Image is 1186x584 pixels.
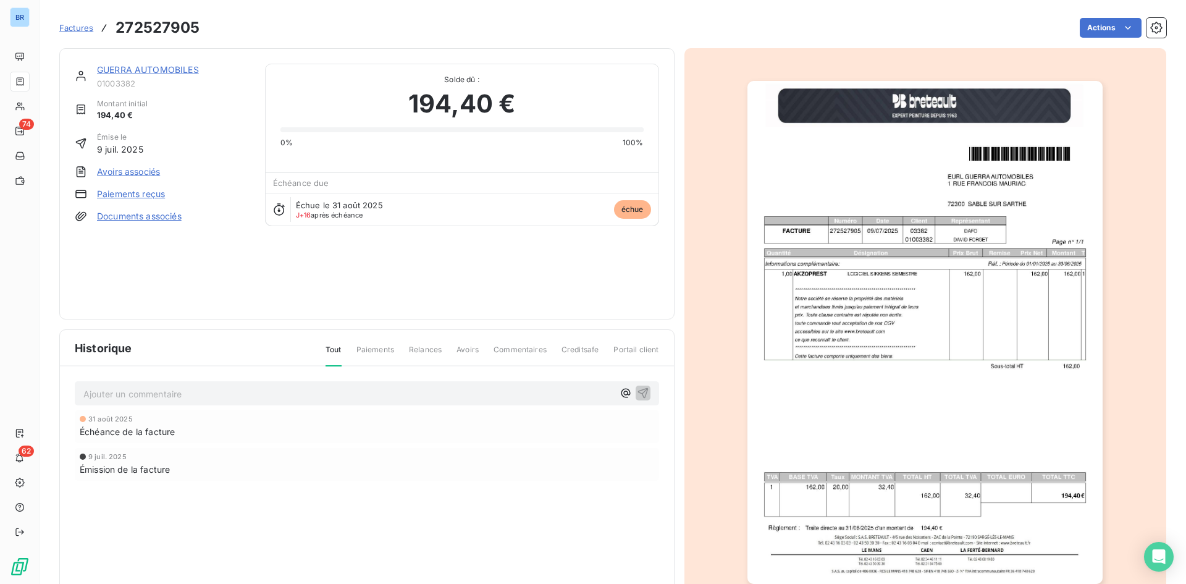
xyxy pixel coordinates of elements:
[561,344,599,365] span: Creditsafe
[614,200,651,219] span: échue
[97,210,182,222] a: Documents associés
[408,85,515,122] span: 194,40 €
[97,143,143,156] span: 9 juil. 2025
[80,425,175,438] span: Échéance de la facture
[59,23,93,33] span: Factures
[88,415,133,423] span: 31 août 2025
[296,200,383,210] span: Échue le 31 août 2025
[747,81,1103,584] img: invoice_thumbnail
[296,211,311,219] span: J+16
[326,344,342,366] span: Tout
[97,98,148,109] span: Montant initial
[280,74,644,85] span: Solde dû :
[296,211,363,219] span: après échéance
[88,453,127,460] span: 9 juil. 2025
[1144,542,1174,572] div: Open Intercom Messenger
[273,178,329,188] span: Échéance due
[613,344,658,365] span: Portail client
[10,557,30,577] img: Logo LeanPay
[456,344,479,365] span: Avoirs
[494,344,547,365] span: Commentaires
[280,137,293,148] span: 0%
[10,7,30,27] div: BR
[623,137,644,148] span: 100%
[97,188,165,200] a: Paiements reçus
[97,132,143,143] span: Émise le
[97,109,148,122] span: 194,40 €
[409,344,442,365] span: Relances
[19,446,34,457] span: 62
[97,166,160,178] a: Avoirs associés
[1080,18,1142,38] button: Actions
[19,119,34,130] span: 74
[97,64,199,75] a: GUERRA AUTOMOBILES
[356,344,394,365] span: Paiements
[97,78,250,88] span: 01003382
[116,17,200,39] h3: 272527905
[80,463,170,476] span: Émission de la facture
[75,340,132,357] span: Historique
[59,22,93,34] a: Factures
